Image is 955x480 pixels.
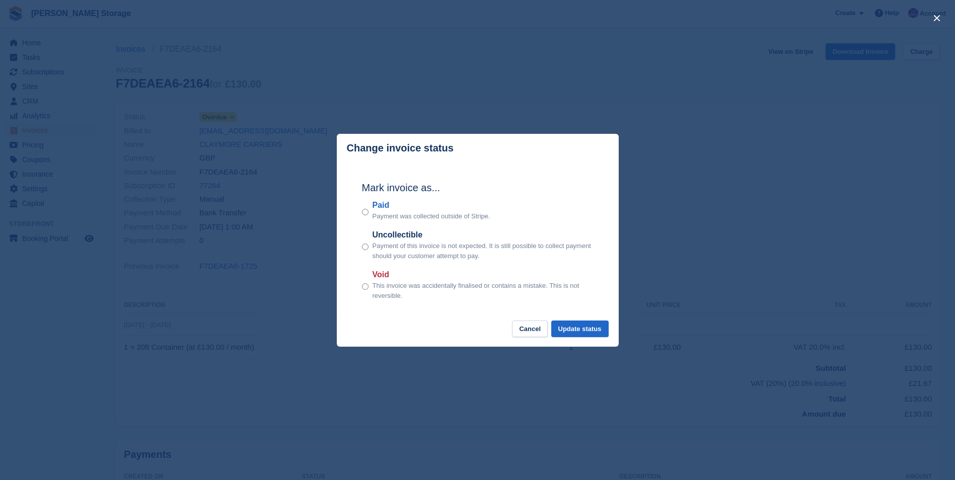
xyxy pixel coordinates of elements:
h2: Mark invoice as... [362,180,594,195]
p: Change invoice status [347,142,454,154]
p: Payment of this invoice is not expected. It is still possible to collect payment should your cust... [373,241,594,261]
button: Update status [551,321,609,337]
p: Payment was collected outside of Stripe. [373,211,490,221]
button: close [929,10,945,26]
p: This invoice was accidentally finalised or contains a mistake. This is not reversible. [373,281,594,300]
label: Void [373,269,594,281]
label: Uncollectible [373,229,594,241]
button: Cancel [512,321,548,337]
label: Paid [373,199,490,211]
